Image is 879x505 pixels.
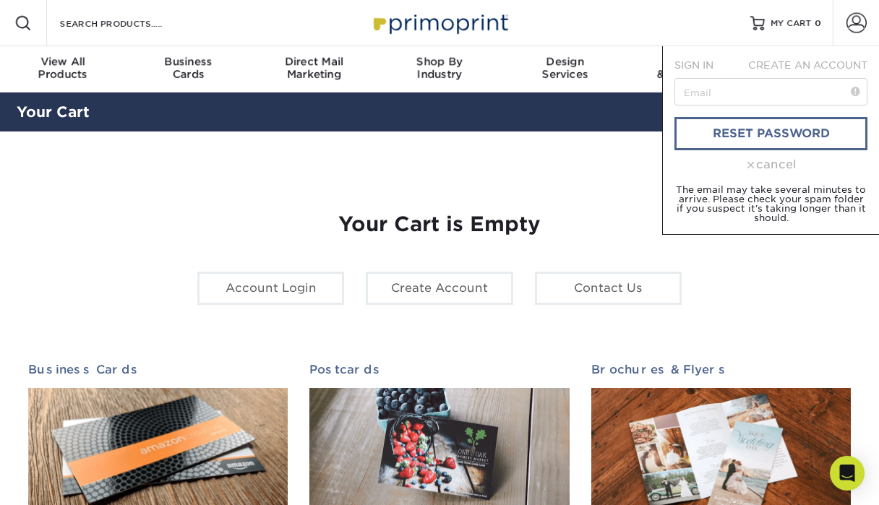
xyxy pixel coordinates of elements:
img: Primoprint [367,7,512,38]
h1: Your Cart is Empty [28,212,851,237]
a: Shop ByIndustry [377,46,502,92]
span: CREATE AN ACCOUNT [748,59,867,71]
span: MY CART [771,17,812,30]
a: Contact Us [535,272,682,305]
div: Cards [126,55,252,81]
span: Design [502,55,628,68]
input: SEARCH PRODUCTS..... [59,14,200,32]
span: Shop By [377,55,502,68]
h2: Postcards [309,363,569,376]
a: Your Cart [17,103,90,121]
a: Direct MailMarketing [251,46,377,92]
h2: Business Cards [28,363,288,376]
h2: Brochures & Flyers [591,363,851,376]
input: Email [674,78,867,105]
div: Marketing [251,55,377,81]
a: DesignServices [502,46,628,92]
a: Resources& Templates [628,46,754,92]
span: Direct Mail [251,55,377,68]
a: Account Login [197,272,344,305]
a: Create Account [366,272,513,305]
div: Services [502,55,628,81]
div: Open Intercom Messenger [830,456,865,491]
span: SIGN IN [674,59,713,71]
span: Business [126,55,252,68]
span: Resources [628,55,754,68]
div: & Templates [628,55,754,81]
a: reset password [674,117,867,150]
small: The email may take several minutes to arrive. Please check your spam folder if you suspect it's t... [676,184,866,223]
div: Industry [377,55,502,81]
div: cancel [674,156,867,173]
a: BusinessCards [126,46,252,92]
span: 0 [815,18,821,28]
